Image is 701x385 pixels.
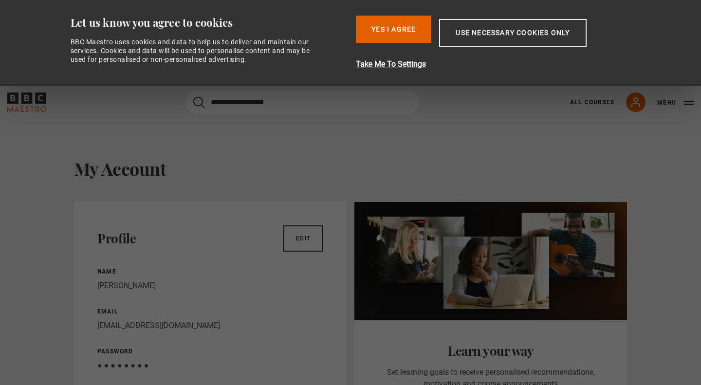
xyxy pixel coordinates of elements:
p: [PERSON_NAME] [97,280,323,292]
a: Edit [283,225,323,252]
h2: Profile [97,231,136,246]
div: BBC Maestro uses cookies and data to help us to deliver and maintain our services. Cookies and da... [71,37,321,64]
p: Email [97,307,323,316]
input: Search [185,91,419,114]
button: Toggle navigation [657,98,694,108]
button: Use necessary cookies only [439,19,586,47]
p: Password [97,347,323,356]
div: Let us know you agree to cookies [71,16,349,30]
p: [EMAIL_ADDRESS][DOMAIN_NAME] [97,320,323,331]
a: All Courses [570,98,614,107]
svg: BBC Maestro [7,92,46,112]
span: ● ● ● ● ● ● ● ● [97,361,148,370]
p: Name [97,267,323,276]
button: Take Me To Settings [356,58,638,70]
h2: Learn your way [378,343,604,359]
button: Yes I Agree [356,16,431,43]
h1: My Account [74,158,627,179]
button: Submit the search query [193,96,205,109]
